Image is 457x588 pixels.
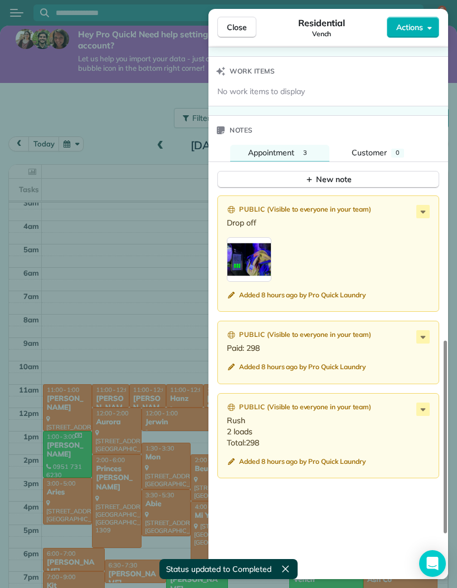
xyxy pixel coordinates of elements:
span: Vench [312,30,332,38]
div: Open Intercom Messenger [419,550,446,577]
span: Added 8 hours ago by Pro Quick Laundry [239,291,366,300]
p: Rush 2 loads Total:298 [227,415,432,448]
span: Added 8 hours ago by Pro Quick Laundry [239,457,366,466]
span: ( Visible to everyone in your team ) [267,403,371,413]
button: Added 8 hours ago by Pro Quick Laundry [227,362,366,374]
span: Actions [396,22,423,33]
span: 3 [303,149,307,156]
button: Added 8 hours ago by Pro Quick Laundry [227,457,366,468]
button: New note [217,171,439,188]
span: Added 8 hours ago by Pro Quick Laundry [239,362,366,371]
div: New note [305,174,352,185]
span: ( Visible to everyone in your team ) [267,330,371,340]
span: ( Visible to everyone in your team ) [267,205,371,215]
span: Public [239,329,265,340]
span: Status updated to Completed [166,563,271,575]
span: Appointment [248,148,294,158]
p: Paid: 298 [227,342,432,354]
span: Public [239,204,265,215]
button: Added 8 hours ago by Pro Quick Laundry [227,291,366,302]
button: Close [217,17,256,38]
p: Drop off [227,217,432,228]
span: 0 [396,149,400,156]
span: Customer [352,148,387,158]
span: Public [239,401,265,413]
span: No work items to display [217,86,305,97]
span: Residential [298,16,346,30]
span: Work items [230,66,275,77]
span: Notes [230,125,253,136]
span: Close [227,22,247,33]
